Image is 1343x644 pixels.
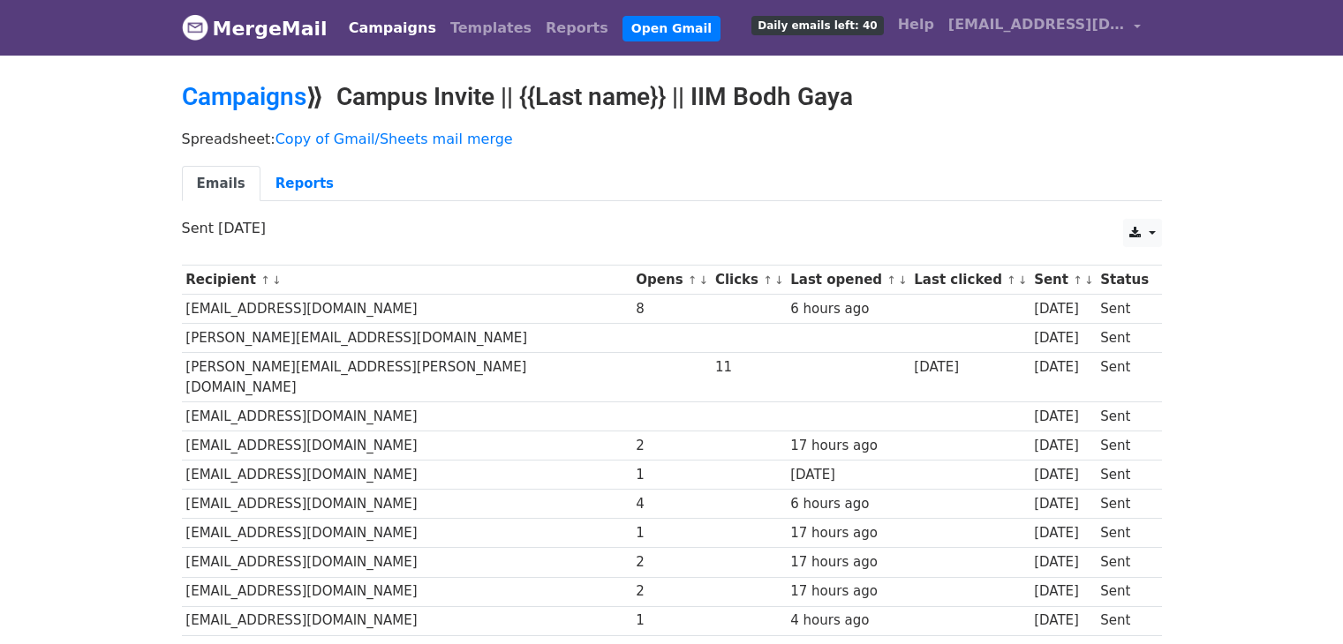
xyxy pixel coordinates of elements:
div: 2 [636,552,706,573]
a: Emails [182,166,260,202]
td: [PERSON_NAME][EMAIL_ADDRESS][PERSON_NAME][DOMAIN_NAME] [182,353,632,402]
div: 6 hours ago [790,494,905,514]
div: 4 [636,494,706,514]
a: ↓ [1084,273,1094,287]
td: Sent [1096,324,1152,353]
td: Sent [1096,519,1152,548]
th: Clicks [711,266,786,295]
a: ↑ [1073,273,1083,287]
td: Sent [1096,548,1152,577]
th: Last clicked [910,266,1030,295]
a: Reports [260,166,349,202]
td: [EMAIL_ADDRESS][DOMAIN_NAME] [182,431,632,461]
a: ↓ [272,273,282,287]
td: [EMAIL_ADDRESS][DOMAIN_NAME] [182,461,632,490]
a: ↓ [774,273,784,287]
a: Daily emails left: 40 [744,7,890,42]
div: [DATE] [1034,523,1092,543]
td: Sent [1096,431,1152,461]
td: [PERSON_NAME][EMAIL_ADDRESS][DOMAIN_NAME] [182,324,632,353]
div: 17 hours ago [790,436,905,456]
th: Status [1096,266,1152,295]
div: 2 [636,581,706,602]
span: Daily emails left: 40 [751,16,883,35]
a: ↑ [763,273,773,287]
div: 11 [715,357,782,378]
td: Sent [1096,353,1152,402]
td: [EMAIL_ADDRESS][DOMAIN_NAME] [182,401,632,431]
div: 4 hours ago [790,610,905,631]
td: Sent [1096,295,1152,324]
a: [EMAIL_ADDRESS][DOMAIN_NAME] [941,7,1148,49]
h2: ⟫ Campus Invite || {{Last name}} || IIM Bodh Gaya [182,82,1162,112]
td: [EMAIL_ADDRESS][DOMAIN_NAME] [182,519,632,548]
a: Help [891,7,941,42]
a: Templates [443,11,539,46]
td: [EMAIL_ADDRESS][DOMAIN_NAME] [182,577,632,606]
div: [DATE] [1034,436,1092,456]
div: 1 [636,610,706,631]
div: [DATE] [914,357,1025,378]
td: Sent [1096,490,1152,519]
th: Last opened [786,266,909,295]
td: Sent [1096,577,1152,606]
div: 1 [636,465,706,485]
div: [DATE] [1034,299,1092,319]
td: Sent [1096,606,1152,635]
a: Copy of Gmail/Sheets mail merge [275,131,513,147]
iframe: Chat Widget [1255,559,1343,644]
div: [DATE] [1034,357,1092,378]
p: Sent [DATE] [182,219,1162,237]
a: Open Gmail [622,16,721,41]
td: Sent [1096,461,1152,490]
a: ↑ [1007,273,1016,287]
th: Opens [632,266,712,295]
a: ↑ [688,273,698,287]
div: [DATE] [790,465,905,485]
td: [EMAIL_ADDRESS][DOMAIN_NAME] [182,606,632,635]
td: Sent [1096,401,1152,431]
a: MergeMail [182,10,328,47]
div: 17 hours ago [790,581,905,602]
th: Sent [1030,266,1096,295]
div: [DATE] [1034,610,1092,631]
div: [DATE] [1034,581,1092,602]
div: 1 [636,523,706,543]
div: [DATE] [1034,465,1092,485]
a: ↑ [887,273,896,287]
div: 2 [636,436,706,456]
p: Spreadsheet: [182,130,1162,148]
td: [EMAIL_ADDRESS][DOMAIN_NAME] [182,295,632,324]
div: [DATE] [1034,407,1092,427]
a: Campaigns [342,11,443,46]
div: [DATE] [1034,328,1092,348]
img: MergeMail logo [182,14,208,41]
div: [DATE] [1034,494,1092,514]
a: Reports [539,11,615,46]
a: ↑ [260,273,270,287]
a: ↓ [1018,273,1028,287]
td: [EMAIL_ADDRESS][DOMAIN_NAME] [182,548,632,577]
a: ↓ [898,273,908,287]
a: Campaigns [182,82,306,111]
span: [EMAIL_ADDRESS][DOMAIN_NAME] [948,14,1125,35]
div: 17 hours ago [790,523,905,543]
div: 6 hours ago [790,299,905,319]
div: 17 hours ago [790,552,905,573]
a: ↓ [699,273,709,287]
div: 8 [636,299,706,319]
th: Recipient [182,266,632,295]
div: [DATE] [1034,552,1092,573]
td: [EMAIL_ADDRESS][DOMAIN_NAME] [182,490,632,519]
